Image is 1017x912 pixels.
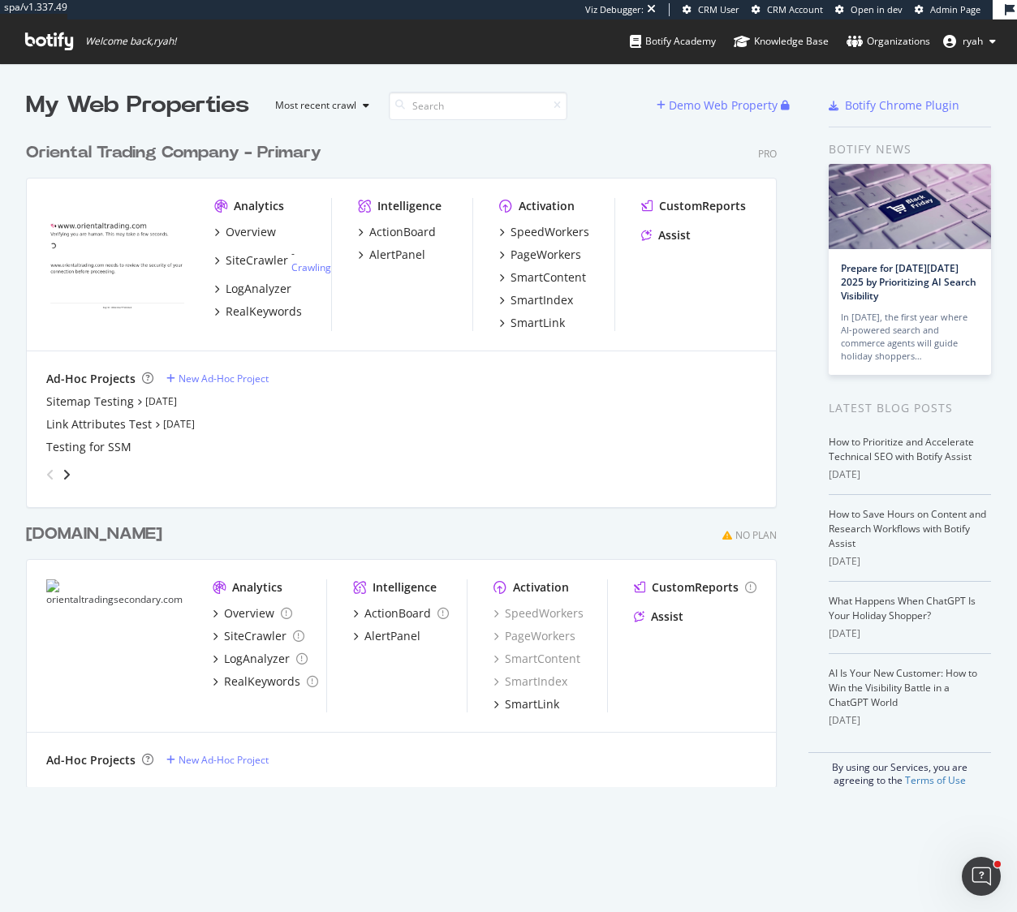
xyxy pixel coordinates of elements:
div: AlertPanel [369,247,425,263]
div: RealKeywords [226,303,302,320]
span: Open in dev [851,3,903,15]
div: SmartLink [505,696,559,712]
div: LogAnalyzer [226,281,291,297]
div: [DATE] [829,554,991,569]
a: ActionBoard [358,224,436,240]
div: Intelligence [373,579,437,596]
div: Sitemap Testing [46,394,134,410]
div: Ad-Hoc Projects [46,752,136,768]
div: Botify Academy [630,33,716,49]
a: Knowledge Base [734,19,829,63]
div: Analytics [234,198,284,214]
a: Link Attributes Test [46,416,152,432]
a: LogAnalyzer [214,281,291,297]
div: ActionBoard [369,224,436,240]
a: SmartContent [499,269,586,286]
div: CustomReports [652,579,739,596]
a: SpeedWorkers [493,605,584,622]
a: RealKeywords [213,673,318,690]
a: SmartContent [493,651,580,667]
a: SmartLink [499,315,565,331]
iframe: Intercom live chat [962,857,1001,896]
div: Assist [658,227,691,243]
div: Overview [224,605,274,622]
div: SpeedWorkers [511,224,589,240]
div: Most recent crawl [275,101,356,110]
a: CustomReports [641,198,746,214]
a: Admin Page [915,3,980,16]
a: New Ad-Hoc Project [166,753,269,767]
span: CRM User [698,3,739,15]
a: PageWorkers [499,247,581,263]
div: Botify news [829,140,991,158]
a: Crawling [291,260,331,274]
div: angle-left [40,462,61,488]
a: SiteCrawler- Crawling [214,247,331,274]
div: By using our Services, you are agreeing to the [808,752,991,787]
a: What Happens When ChatGPT Is Your Holiday Shopper? [829,594,976,622]
img: orientaltradingsecondary.com [46,579,187,712]
div: SiteCrawler [224,628,287,644]
div: Latest Blog Posts [829,399,991,417]
span: Welcome back, ryah ! [85,35,176,48]
a: Oriental Trading Company - Primary [26,141,328,165]
a: SiteCrawler [213,628,304,644]
div: PageWorkers [511,247,581,263]
a: SmartLink [493,696,559,712]
a: Botify Chrome Plugin [829,97,959,114]
div: Knowledge Base [734,33,829,49]
button: ryah [930,28,1009,54]
div: Botify Chrome Plugin [845,97,959,114]
button: Demo Web Property [657,92,781,118]
div: My Web Properties [26,89,249,122]
div: SmartContent [511,269,586,286]
button: Most recent crawl [262,92,376,118]
div: SiteCrawler [226,252,288,269]
div: Overview [226,224,276,240]
div: New Ad-Hoc Project [179,753,269,767]
div: No Plan [735,528,777,542]
div: [DATE] [829,467,991,482]
img: orientaltrading.com [46,198,188,312]
a: Overview [214,224,276,240]
a: Assist [634,609,683,625]
a: PageWorkers [493,628,575,644]
a: CRM Account [752,3,823,16]
div: Ad-Hoc Projects [46,371,136,387]
div: Viz Debugger: [585,3,644,16]
div: [DOMAIN_NAME] [26,523,162,546]
div: Analytics [232,579,282,596]
div: ActionBoard [364,605,431,622]
div: [DATE] [829,626,991,641]
a: Terms of Use [905,773,966,787]
a: New Ad-Hoc Project [166,372,269,385]
a: AlertPanel [358,247,425,263]
div: SmartIndex [511,292,573,308]
a: CustomReports [634,579,756,596]
a: AI Is Your New Customer: How to Win the Visibility Battle in a ChatGPT World [829,666,977,709]
span: CRM Account [767,3,823,15]
a: Overview [213,605,292,622]
div: Intelligence [377,198,442,214]
input: Search [389,92,567,120]
div: In [DATE], the first year where AI-powered search and commerce agents will guide holiday shoppers… [841,311,979,363]
a: ActionBoard [353,605,449,622]
a: Open in dev [835,3,903,16]
div: Pro [758,147,777,161]
a: CRM User [683,3,739,16]
a: LogAnalyzer [213,651,308,667]
a: SmartIndex [493,673,567,690]
a: Testing for SSM [46,439,131,455]
div: AlertPanel [364,628,420,644]
div: grid [26,122,790,787]
div: RealKeywords [224,673,300,690]
a: [DATE] [145,394,177,408]
div: CustomReports [659,198,746,214]
img: Prepare for Black Friday 2025 by Prioritizing AI Search Visibility [829,164,991,249]
a: [DOMAIN_NAME] [26,523,169,546]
